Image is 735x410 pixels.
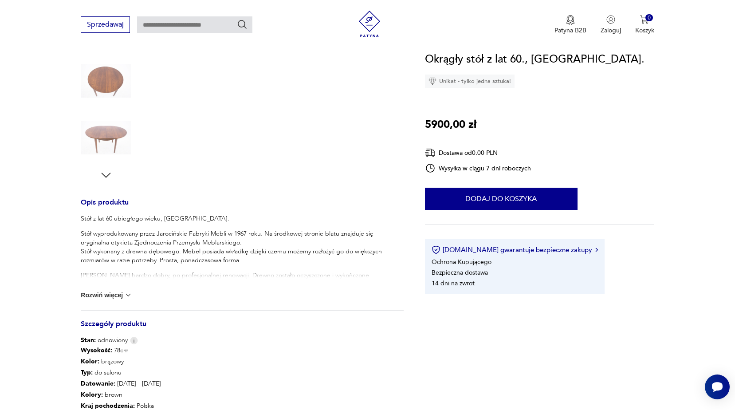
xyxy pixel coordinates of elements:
[81,367,263,378] p: do salonu
[601,26,621,35] p: Zaloguj
[237,19,248,30] button: Szukaj
[432,279,475,288] li: 14 dni na zwrot
[81,112,131,163] img: Zdjęcie produktu Okrągły stół z lat 60., Polska.
[425,51,645,68] h1: Okrągły stół z lat 60., [GEOGRAPHIC_DATA].
[81,55,131,106] img: Zdjęcie produktu Okrągły stół z lat 60., Polska.
[81,200,403,214] h3: Opis produktu
[81,368,93,377] b: Typ :
[81,336,96,344] b: Stan:
[606,15,615,24] img: Ikonka użytkownika
[81,336,128,345] span: odnowiony
[81,214,403,223] p: Stół z lat 60 ubiegłego wieku, [GEOGRAPHIC_DATA].
[81,379,115,388] b: Datowanie :
[356,11,383,37] img: Patyna - sklep z meblami i dekoracjami vintage
[425,147,531,158] div: Dostawa od 0,00 PLN
[81,402,135,410] b: Kraj pochodzenia :
[705,375,730,399] iframe: Smartsupp widget button
[566,15,575,25] img: Ikona medalu
[432,245,440,254] img: Ikona certyfikatu
[432,268,488,277] li: Bezpieczna dostawa
[554,15,586,35] button: Patyna B2B
[81,389,263,400] p: brown
[124,291,133,300] img: chevron down
[81,291,132,300] button: Rozwiń więcej
[130,337,138,344] img: Info icon
[81,378,263,389] p: [DATE] - [DATE]
[81,271,403,289] p: [PERSON_NAME] bardzo dobry, po profesjonalnej renowacji. Drewno zostało oczyszczone i wykończone ...
[640,15,649,24] img: Ikona koszyka
[428,77,436,85] img: Ikona diamentu
[81,357,99,366] b: Kolor:
[81,345,263,356] p: 78cm
[554,26,586,35] p: Patyna B2B
[81,346,112,355] b: Wysokość :
[81,16,130,33] button: Sprzedawaj
[425,116,476,133] p: 5900,00 zł
[595,248,598,252] img: Ikona strzałki w prawo
[554,15,586,35] a: Ikona medaluPatyna B2B
[425,147,436,158] img: Ikona dostawy
[432,245,598,254] button: [DOMAIN_NAME] gwarantuje bezpieczne zakupy
[645,14,653,22] div: 0
[432,258,491,266] li: Ochrona Kupującego
[425,163,531,173] div: Wysyłka w ciągu 7 dni roboczych
[601,15,621,35] button: Zaloguj
[81,390,103,399] b: Kolory :
[81,356,263,367] p: brązowy
[425,188,578,210] button: Dodaj do koszyka
[81,321,403,336] h3: Szczegóły produktu
[425,75,515,88] div: Unikat - tylko jedna sztuka!
[81,22,130,28] a: Sprzedawaj
[635,15,654,35] button: 0Koszyk
[81,229,403,265] p: Stół wyprodukowany przez Jarocińskie Fabryki Mebli w 1967 roku. Na środkowej stronie blatu znajdu...
[635,26,654,35] p: Koszyk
